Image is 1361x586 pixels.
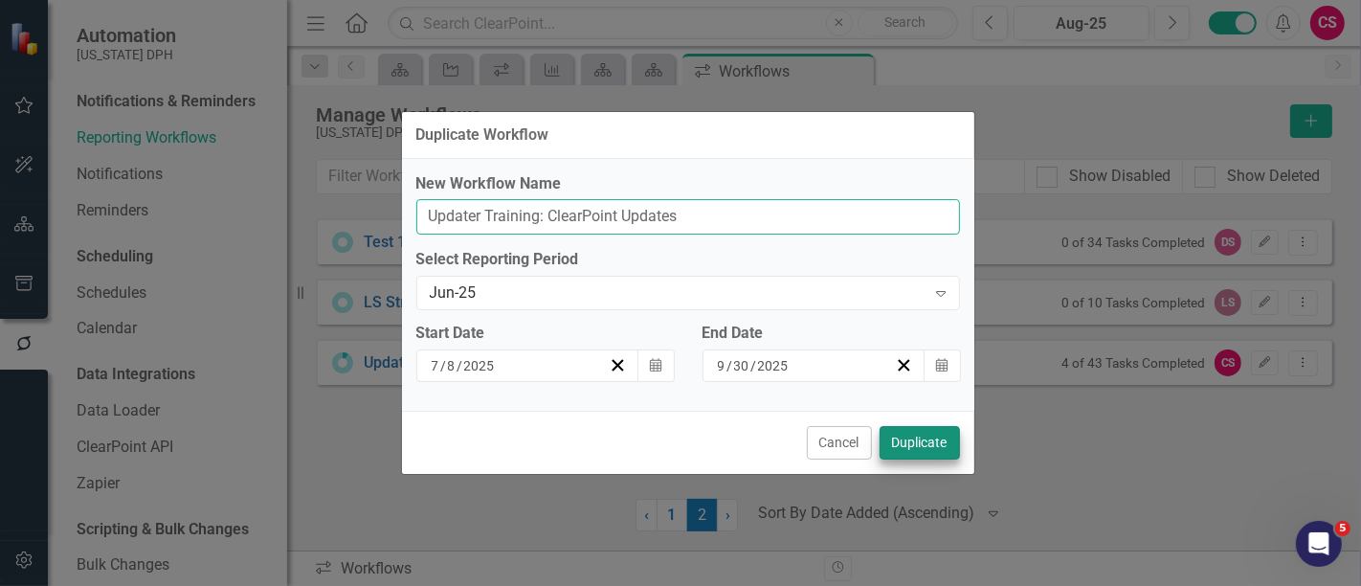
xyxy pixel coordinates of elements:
div: Duplicate Workflow [416,126,549,144]
label: Select Reporting Period [416,249,960,271]
button: Cancel [807,426,872,460]
div: Jun-25 [430,282,926,304]
iframe: Intercom live chat [1296,521,1342,567]
span: / [441,357,447,374]
label: New Workflow Name [416,173,960,195]
span: 5 [1335,521,1350,536]
span: / [727,357,733,374]
span: / [457,357,463,374]
span: / [751,357,757,374]
button: Duplicate [880,426,960,460]
input: Name [416,199,960,235]
div: End Date [703,323,960,345]
div: Start Date [416,323,674,345]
